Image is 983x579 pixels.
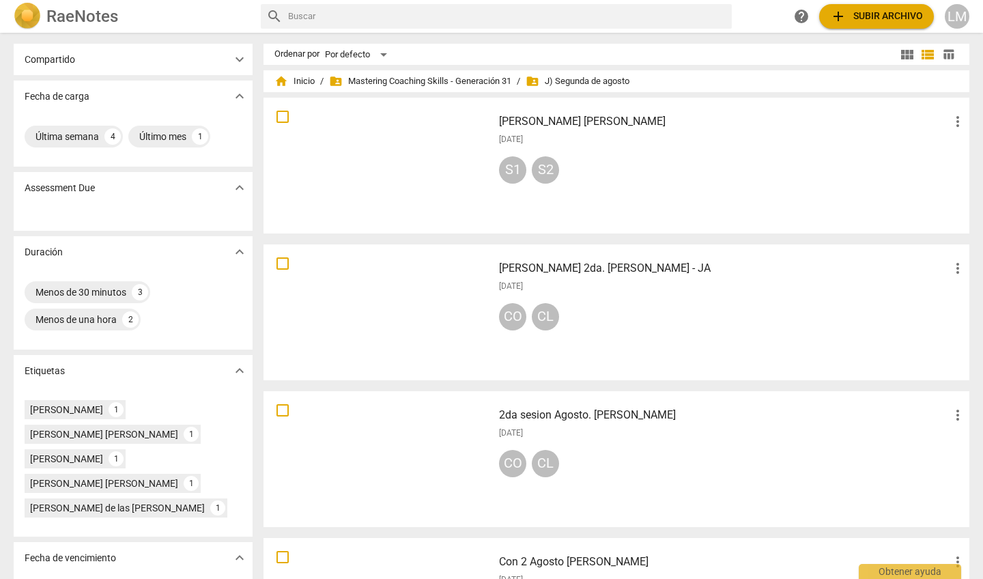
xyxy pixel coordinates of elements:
button: Mostrar más [229,49,250,70]
div: [PERSON_NAME] [PERSON_NAME] [30,477,178,490]
button: LM [945,4,969,29]
span: view_list [920,46,936,63]
div: 4 [104,128,121,145]
a: Obtener ayuda [789,4,814,29]
p: Fecha de carga [25,89,89,104]
button: Mostrar más [229,361,250,381]
span: [DATE] [499,427,523,439]
button: Mostrar más [229,178,250,198]
span: Subir archivo [830,8,923,25]
button: Subir [819,4,934,29]
button: Lista [917,44,938,65]
p: Assessment Due [25,181,95,195]
span: / [517,76,520,87]
p: Etiquetas [25,364,65,378]
div: [PERSON_NAME] [30,403,103,416]
span: more_vert [950,407,966,423]
h3: 2da sesion Agosto. Maria Mercedes [499,407,950,423]
span: home [274,74,288,88]
span: [DATE] [499,134,523,145]
a: 2da sesion Agosto. [PERSON_NAME][DATE]COCL [268,396,965,522]
div: 1 [192,128,208,145]
div: Último mes [139,130,186,143]
div: S1 [499,156,526,184]
span: / [320,76,324,87]
p: Fecha de vencimiento [25,551,116,565]
span: add [830,8,846,25]
span: view_module [899,46,915,63]
a: [PERSON_NAME] [PERSON_NAME][DATE]S1S2 [268,102,965,229]
div: CO [499,303,526,330]
div: 3 [132,284,148,300]
div: Ordenar por [274,49,319,59]
span: [DATE] [499,281,523,292]
span: expand_more [231,363,248,379]
div: CO [499,450,526,477]
span: expand_more [231,244,248,260]
div: [PERSON_NAME] [PERSON_NAME] [30,427,178,441]
span: help [793,8,810,25]
span: more_vert [950,554,966,570]
button: Mostrar más [229,86,250,107]
span: J) Segunda de agosto [526,74,629,88]
div: Obtener ayuda [859,564,961,579]
img: Logo [14,3,41,30]
div: S2 [532,156,559,184]
div: 1 [184,427,199,442]
span: more_vert [950,113,966,130]
h3: Inés García Montero [499,113,950,130]
button: Mostrar más [229,242,250,262]
h3: Con 2 Agosto IVA Carabetta [499,554,950,570]
span: more_vert [950,260,966,277]
div: Menos de 30 minutos [35,285,126,299]
div: [PERSON_NAME] de las [PERSON_NAME] [30,501,205,515]
button: Cuadrícula [897,44,917,65]
p: Compartido [25,53,75,67]
h2: RaeNotes [46,7,118,26]
h3: Cynthia 2da. Agosto - JA [499,260,950,277]
div: CL [532,450,559,477]
span: folder_shared [526,74,539,88]
div: 1 [109,451,124,466]
div: [PERSON_NAME] [30,452,103,466]
span: expand_more [231,88,248,104]
p: Duración [25,245,63,259]
span: table_chart [942,48,955,61]
span: expand_more [231,51,248,68]
div: Última semana [35,130,99,143]
span: folder_shared [329,74,343,88]
div: Menos de una hora [35,313,117,326]
input: Buscar [288,5,726,27]
span: Inicio [274,74,315,88]
a: LogoRaeNotes [14,3,250,30]
span: search [266,8,283,25]
div: 1 [109,402,124,417]
button: Mostrar más [229,548,250,568]
div: CL [532,303,559,330]
span: expand_more [231,180,248,196]
span: Mastering Coaching Skills - Generación 31 [329,74,511,88]
div: 1 [184,476,199,491]
button: Tabla [938,44,958,65]
div: 2 [122,311,139,328]
span: expand_more [231,550,248,566]
a: [PERSON_NAME] 2da. [PERSON_NAME] - JA[DATE]COCL [268,249,965,376]
div: 1 [210,500,225,516]
div: Por defecto [325,44,392,66]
